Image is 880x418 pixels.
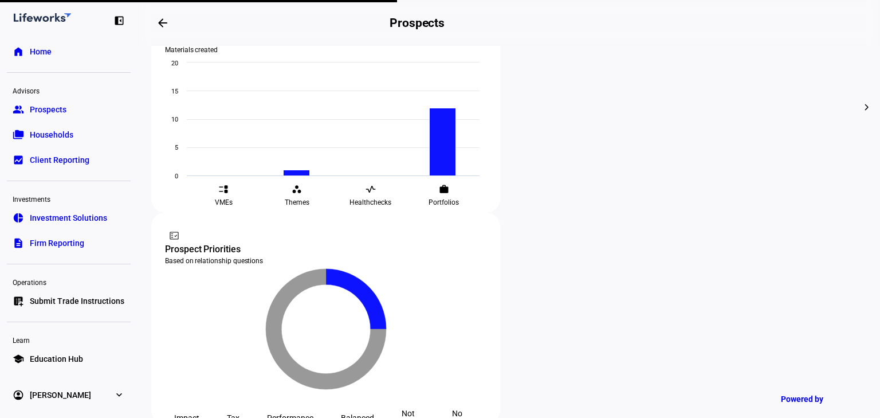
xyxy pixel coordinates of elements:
span: Prospects [30,104,66,115]
eth-mat-symbol: pie_chart [13,212,24,224]
div: Investments [7,190,131,206]
a: homeHome [7,40,131,63]
a: pie_chartInvestment Solutions [7,206,131,229]
div: Materials created [165,45,486,54]
eth-mat-symbol: home [13,46,24,57]
eth-mat-symbol: work [439,184,449,194]
text: 5 [175,144,178,151]
eth-mat-symbol: event_list [218,184,229,194]
span: Themes [285,198,309,207]
text: 15 [171,88,178,95]
eth-mat-symbol: list_alt_add [13,295,24,307]
h2: Prospects [390,16,445,30]
span: Investment Solutions [30,212,107,224]
text: 10 [171,116,178,123]
mat-icon: chevron_right [860,100,874,114]
eth-mat-symbol: description [13,237,24,249]
span: VMEs [215,198,233,207]
span: Healthchecks [349,198,391,207]
span: Portfolios [429,198,459,207]
span: Households [30,129,73,140]
eth-mat-symbol: account_circle [13,389,24,401]
eth-mat-symbol: folder_copy [13,129,24,140]
eth-mat-symbol: workspaces [292,184,302,194]
text: 20 [171,60,178,67]
mat-icon: arrow_backwards [156,16,170,30]
span: Home [30,46,52,57]
span: Submit Trade Instructions [30,295,124,307]
eth-mat-symbol: group [13,104,24,115]
div: Operations [7,274,131,290]
a: Powered by [775,388,863,409]
a: groupProspects [7,98,131,121]
span: [PERSON_NAME] [30,389,91,401]
eth-mat-symbol: expand_more [113,389,125,401]
div: Learn [7,331,131,347]
div: Advisors [7,82,131,98]
span: Client Reporting [30,154,89,166]
a: folder_copyHouseholds [7,123,131,146]
a: descriptionFirm Reporting [7,232,131,255]
eth-mat-symbol: left_panel_close [113,15,125,26]
div: Based on relationship questions [165,256,486,265]
text: 0 [175,173,178,180]
span: Firm Reporting [30,237,84,249]
a: bid_landscapeClient Reporting [7,149,131,171]
mat-icon: fact_check [168,230,180,241]
eth-mat-symbol: vital_signs [366,184,376,194]
eth-mat-symbol: school [13,353,24,365]
eth-mat-symbol: bid_landscape [13,154,24,166]
div: Prospect Priorities [165,243,486,256]
span: Education Hub [30,353,83,365]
